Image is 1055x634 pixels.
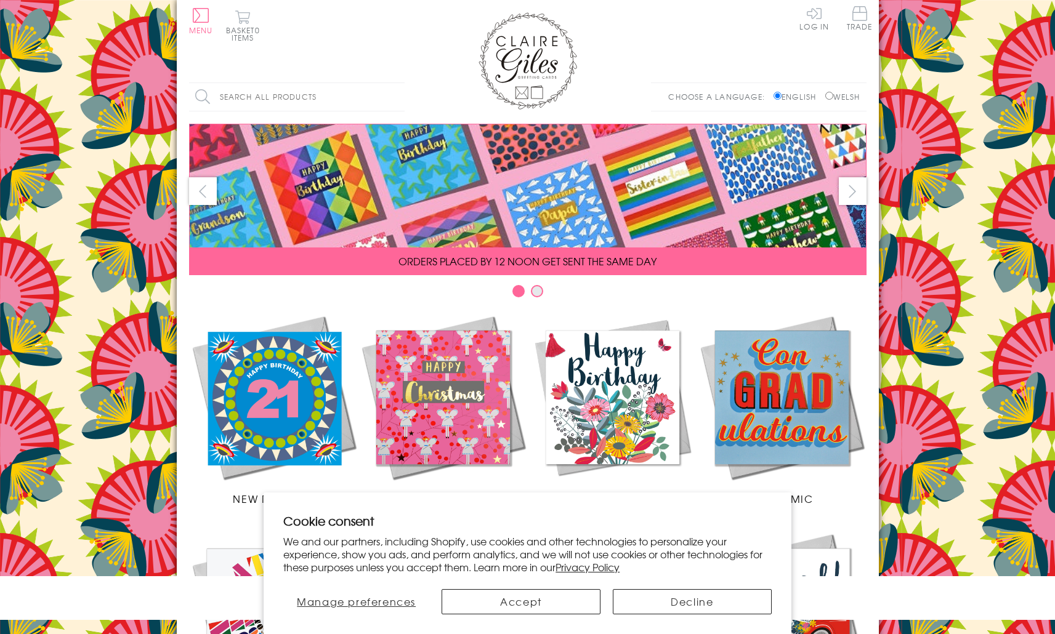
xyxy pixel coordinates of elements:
a: Birthdays [528,313,697,506]
label: Welsh [825,91,860,102]
button: Menu [189,8,213,34]
span: Manage preferences [297,594,416,609]
img: Claire Giles Greetings Cards [479,12,577,110]
a: Trade [847,6,873,33]
button: Manage preferences [283,589,429,614]
a: New Releases [189,313,358,506]
button: prev [189,177,217,205]
p: We and our partners, including Shopify, use cookies and other technologies to personalize your ex... [283,535,772,573]
span: Christmas [411,491,474,506]
a: Privacy Policy [556,560,620,574]
input: Search [392,83,405,111]
span: Menu [189,25,213,36]
span: 0 items [232,25,260,43]
p: Choose a language: [668,91,771,102]
input: Search all products [189,83,405,111]
button: next [839,177,867,205]
button: Decline [613,589,772,614]
button: Basket0 items [226,10,260,41]
span: Birthdays [583,491,642,506]
label: English [774,91,822,102]
a: Christmas [358,313,528,506]
span: New Releases [233,491,313,506]
button: Accept [442,589,600,614]
span: Trade [847,6,873,30]
input: English [774,92,782,100]
input: Welsh [825,92,833,100]
button: Carousel Page 2 [531,285,543,297]
h2: Cookie consent [283,512,772,529]
a: Log In [799,6,829,30]
a: Academic [697,313,867,506]
span: Academic [750,491,814,506]
span: ORDERS PLACED BY 12 NOON GET SENT THE SAME DAY [398,254,657,268]
button: Carousel Page 1 (Current Slide) [512,285,525,297]
div: Carousel Pagination [189,284,867,303]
